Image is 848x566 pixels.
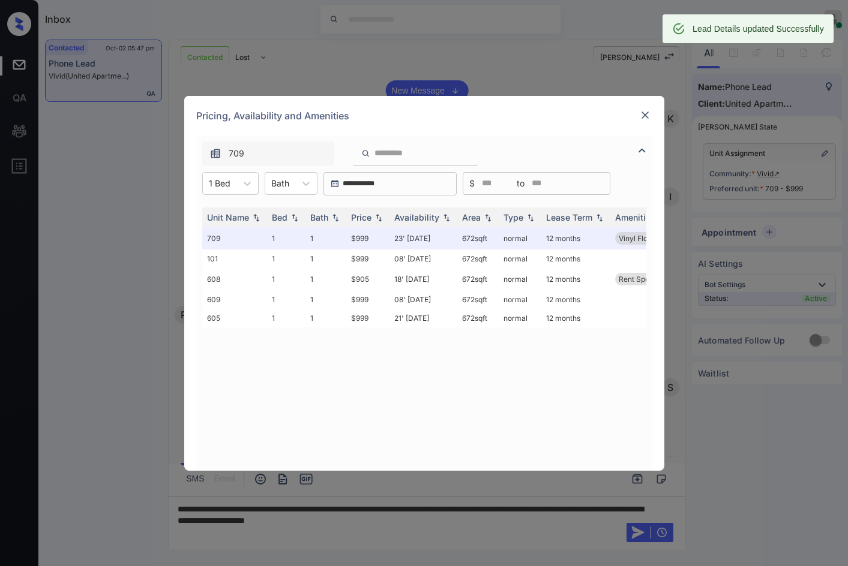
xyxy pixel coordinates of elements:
div: Lead Details updated Successfully [693,18,824,40]
img: sorting [250,213,262,221]
td: 08' [DATE] [389,249,457,268]
td: 709 [202,227,267,249]
div: Type [504,212,523,222]
div: Pricing, Availability and Amenities [184,96,664,136]
td: 609 [202,290,267,309]
img: sorting [373,213,385,221]
span: $ [469,177,475,190]
td: 1 [305,309,346,327]
img: sorting [441,213,453,221]
td: 23' [DATE] [389,227,457,249]
td: 12 months [541,227,610,249]
td: 1 [305,249,346,268]
span: to [517,177,525,190]
td: 101 [202,249,267,268]
div: Price [351,212,371,222]
div: Unit Name [207,212,249,222]
td: 672 sqft [457,290,499,309]
img: close [639,109,651,121]
td: normal [499,249,541,268]
td: 12 months [541,249,610,268]
td: normal [499,290,541,309]
td: 1 [267,309,305,327]
div: Availability [394,212,439,222]
td: 1 [267,227,305,249]
td: $905 [346,268,389,290]
span: 709 [229,147,244,160]
td: 1 [267,268,305,290]
td: 1 [267,249,305,268]
td: 1 [305,268,346,290]
img: icon-zuma [209,147,221,159]
td: $999 [346,290,389,309]
td: normal [499,227,541,249]
img: icon-zuma [635,143,649,158]
td: 12 months [541,290,610,309]
td: 1 [267,290,305,309]
td: 12 months [541,268,610,290]
td: 12 months [541,309,610,327]
td: $999 [346,249,389,268]
td: 1 [305,290,346,309]
td: 672 sqft [457,268,499,290]
span: Rent Special 1 [619,275,666,284]
td: 608 [202,268,267,290]
div: Area [462,212,481,222]
img: sorting [482,213,494,221]
td: 18' [DATE] [389,268,457,290]
img: icon-zuma [361,148,370,159]
td: $999 [346,309,389,327]
div: Amenities [615,212,655,222]
td: 21' [DATE] [389,309,457,327]
td: normal [499,268,541,290]
td: 08' [DATE] [389,290,457,309]
td: 672 sqft [457,249,499,268]
td: 672 sqft [457,227,499,249]
div: Bath [310,212,328,222]
span: Vinyl Flooring [619,234,665,243]
td: normal [499,309,541,327]
td: 605 [202,309,267,327]
td: 1 [305,227,346,249]
img: sorting [594,213,606,221]
img: sorting [289,213,301,221]
div: Bed [272,212,287,222]
td: 672 sqft [457,309,499,327]
img: sorting [329,213,341,221]
td: $999 [346,227,389,249]
div: Lease Term [546,212,592,222]
img: sorting [525,213,537,221]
